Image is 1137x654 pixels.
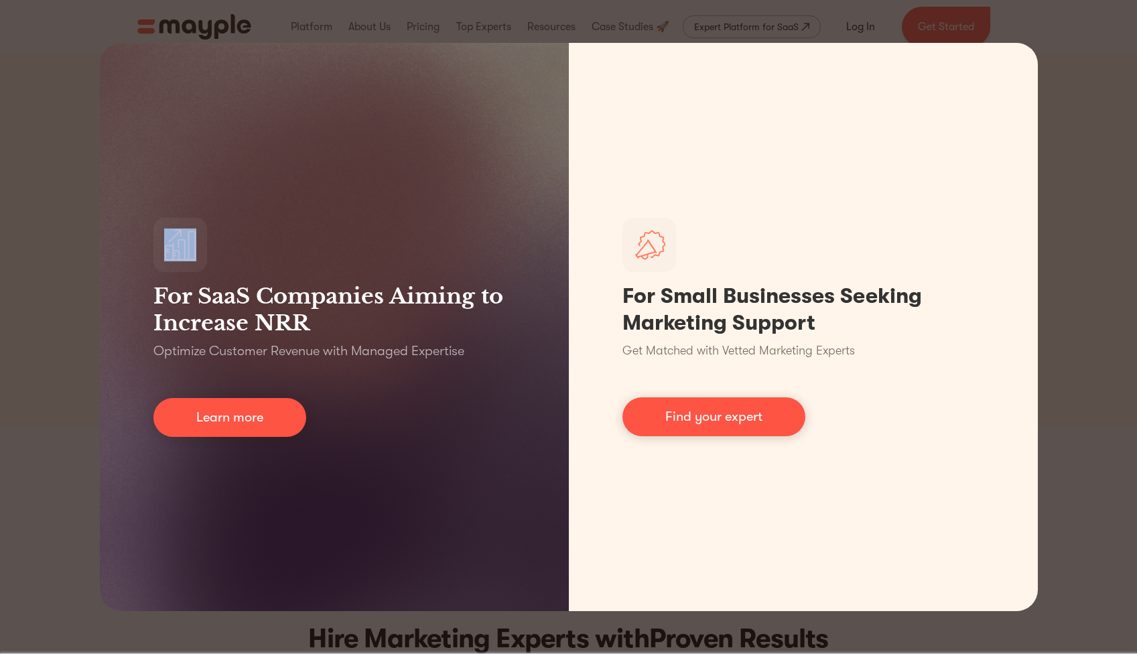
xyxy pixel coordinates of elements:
[622,397,805,436] a: Find your expert
[622,283,984,336] h1: For Small Businesses Seeking Marketing Support
[153,398,306,437] a: Learn more
[622,342,855,360] p: Get Matched with Vetted Marketing Experts
[153,283,515,336] h3: For SaaS Companies Aiming to Increase NRR
[153,342,464,361] p: Optimize Customer Revenue with Managed Expertise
